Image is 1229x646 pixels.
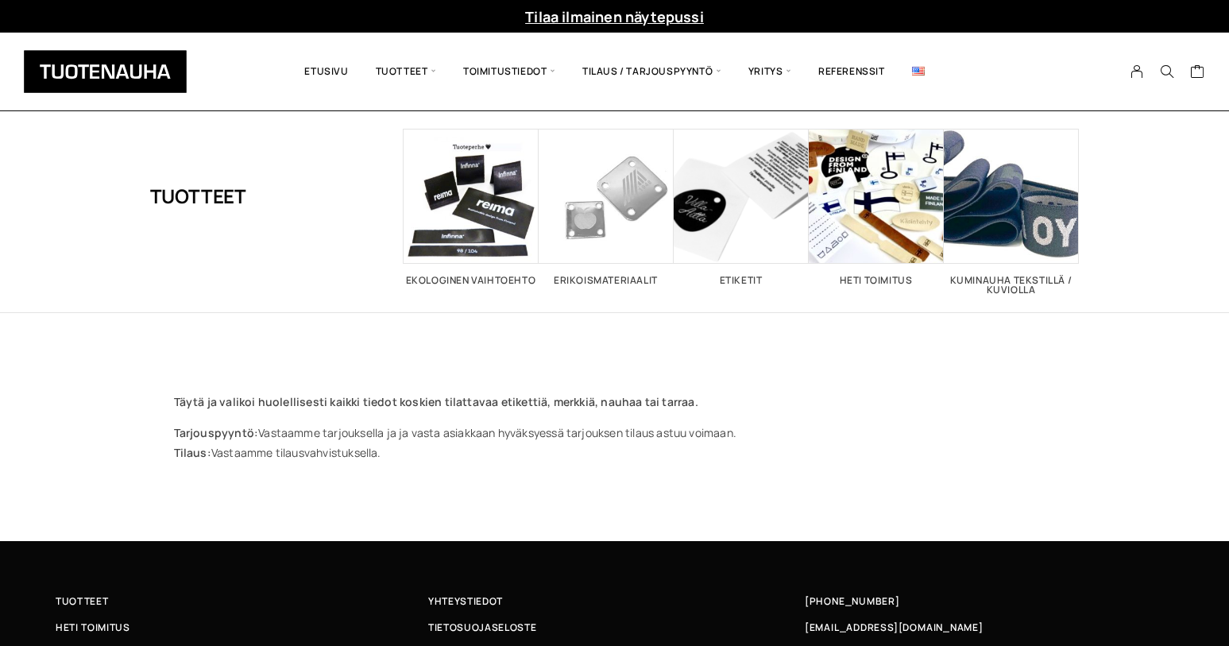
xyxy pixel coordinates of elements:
[56,619,428,636] a: Heti toimitus
[56,619,130,636] span: Heti toimitus
[404,276,539,285] h2: Ekologinen vaihtoehto
[912,67,925,75] img: English
[428,593,801,609] a: Yhteystiedot
[1190,64,1205,83] a: Cart
[150,129,246,264] h1: Tuotteet
[805,593,900,609] a: [PHONE_NUMBER]
[805,44,899,99] a: Referenssit
[56,593,428,609] a: Tuotteet
[674,276,809,285] h2: Etiketit
[944,276,1079,295] h2: Kuminauha tekstillä / kuviolla
[539,276,674,285] h2: Erikoismateriaalit
[525,7,704,26] a: Tilaa ilmainen näytepussi
[24,50,187,93] img: Tuotenauha Oy
[56,593,108,609] span: Tuotteet
[428,619,801,636] a: Tietosuojaseloste
[569,44,735,99] span: Tilaus / Tarjouspyyntö
[674,129,809,285] a: Visit product category Etiketit
[174,394,698,409] strong: Täytä ja valikoi huolellisesti kaikki tiedot koskien tilattavaa etikettiä, merkkiä, nauhaa tai ta...
[944,129,1079,295] a: Visit product category Kuminauha tekstillä / kuviolla
[450,44,569,99] span: Toimitustiedot
[428,593,503,609] span: Yhteystiedot
[174,425,259,440] strong: Tarjouspyyntö:
[805,619,984,636] a: [EMAIL_ADDRESS][DOMAIN_NAME]
[174,423,1056,462] p: Vastaamme tarjouksella ja ja vasta asiakkaan hyväksyessä tarjouksen tilaus astuu voimaan. Vastaam...
[1152,64,1182,79] button: Search
[539,129,674,285] a: Visit product category Erikoismateriaalit
[809,276,944,285] h2: Heti toimitus
[362,44,450,99] span: Tuotteet
[1122,64,1153,79] a: My Account
[428,619,536,636] span: Tietosuojaseloste
[174,445,211,460] strong: Tilaus:
[809,129,944,285] a: Visit product category Heti toimitus
[404,129,539,285] a: Visit product category Ekologinen vaihtoehto
[291,44,361,99] a: Etusivu
[735,44,805,99] span: Yritys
